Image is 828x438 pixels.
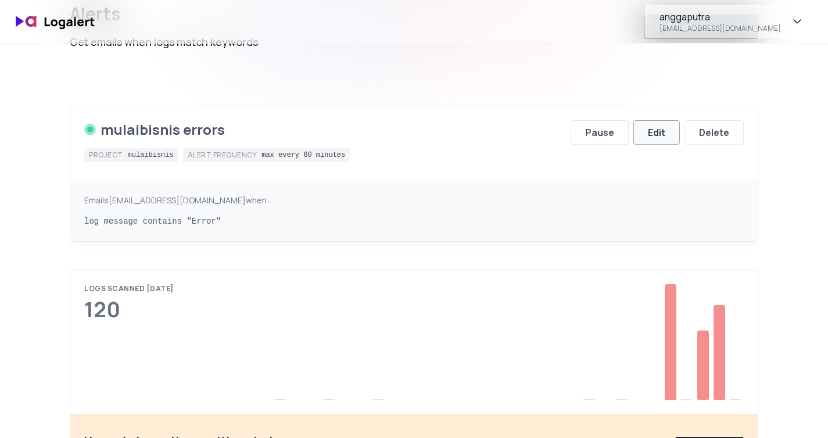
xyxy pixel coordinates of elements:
div: mulaibisnis [128,150,174,160]
div: 120 [84,298,174,321]
button: Delete [684,120,744,145]
div: Logs scanned [DATE] [84,284,174,293]
div: anggaputra [659,10,710,24]
div: mulaibisnis errors [101,120,225,139]
div: Edit [648,125,665,139]
button: Pause [571,120,629,145]
div: [EMAIL_ADDRESS][DOMAIN_NAME] [659,24,781,33]
img: logo [9,8,102,35]
pre: log message contains "Error" [84,216,744,227]
div: Delete [699,125,729,139]
button: Edit [633,120,680,145]
div: Project [89,150,123,160]
div: Alert frequency [188,150,257,160]
div: Pause [585,125,614,139]
div: Emails [EMAIL_ADDRESS][DOMAIN_NAME] when: [84,195,744,206]
div: max every 60 minutes [261,150,345,160]
button: anggaputra[EMAIL_ADDRESS][DOMAIN_NAME] [645,5,819,38]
